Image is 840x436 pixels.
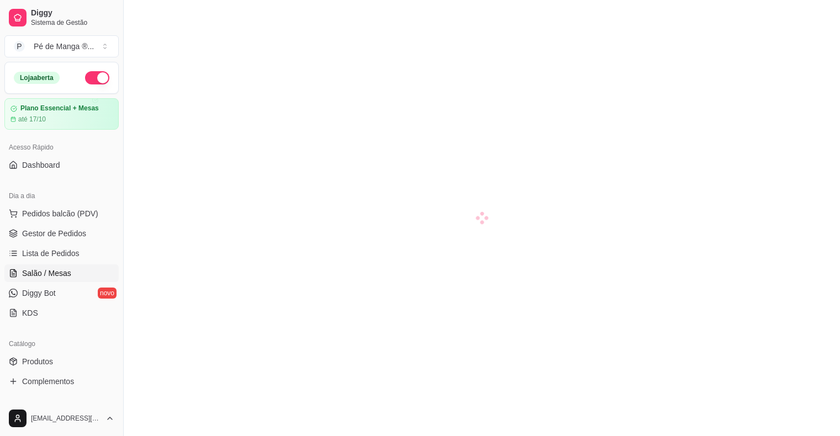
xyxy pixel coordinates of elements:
a: DiggySistema de Gestão [4,4,119,31]
span: Produtos [22,356,53,367]
span: Complementos [22,376,74,387]
span: P [14,41,25,52]
button: Pedidos balcão (PDV) [4,205,119,222]
div: Pé de Manga ® ... [34,41,94,52]
button: Select a team [4,35,119,57]
span: Dashboard [22,159,60,171]
a: Complementos [4,373,119,390]
a: Lista de Pedidos [4,244,119,262]
span: Pedidos balcão (PDV) [22,208,98,219]
span: Diggy [31,8,114,18]
a: Gestor de Pedidos [4,225,119,242]
span: Lista de Pedidos [22,248,80,259]
div: Acesso Rápido [4,139,119,156]
a: KDS [4,304,119,322]
article: até 17/10 [18,115,46,124]
a: Diggy Botnovo [4,284,119,302]
a: Plano Essencial + Mesasaté 17/10 [4,98,119,130]
span: KDS [22,307,38,318]
a: Salão / Mesas [4,264,119,282]
div: Loja aberta [14,72,60,84]
article: Plano Essencial + Mesas [20,104,99,113]
div: Dia a dia [4,187,119,205]
div: Catálogo [4,335,119,353]
a: Dashboard [4,156,119,174]
span: [EMAIL_ADDRESS][DOMAIN_NAME] [31,414,101,423]
span: Sistema de Gestão [31,18,114,27]
a: Produtos [4,353,119,370]
span: Salão / Mesas [22,268,71,279]
span: Diggy Bot [22,288,56,299]
button: Alterar Status [85,71,109,84]
span: Gestor de Pedidos [22,228,86,239]
button: [EMAIL_ADDRESS][DOMAIN_NAME] [4,405,119,432]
